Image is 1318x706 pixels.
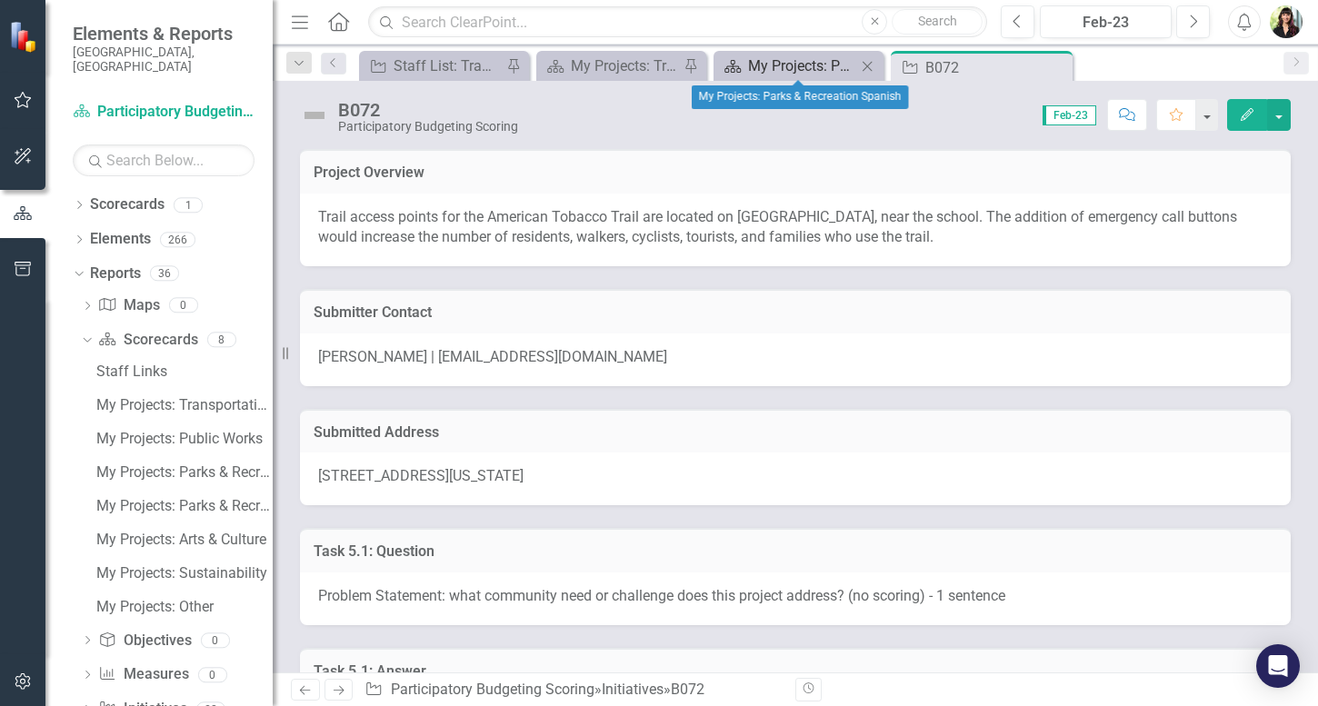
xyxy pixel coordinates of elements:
button: Feb-23 [1040,5,1172,38]
input: Search ClearPoint... [368,6,987,38]
div: My Projects: Arts & Culture [96,532,273,548]
span: [PERSON_NAME] | [EMAIL_ADDRESS][DOMAIN_NAME] [318,348,667,365]
a: Initiatives [602,681,664,698]
div: Participatory Budgeting Scoring [338,120,518,134]
div: 36 [150,266,179,282]
div: My Projects: Parks & Recreation Spanish [96,498,273,514]
span: Feb-23 [1043,105,1096,125]
div: 1 [174,197,203,213]
span: Problem Statement: what community need or challenge does this project address? (no scoring) - 1 s... [318,587,1005,604]
div: Staff List: Transportation [394,55,502,77]
a: Staff Links [92,357,273,386]
a: Staff List: Transportation [364,55,502,77]
img: ClearPoint Strategy [9,21,41,53]
div: B072 [925,56,1068,79]
a: My Projects: Other [92,592,273,621]
div: 266 [160,232,195,247]
input: Search Below... [73,144,255,176]
h3: Project Overview [314,164,1277,181]
div: My Projects: Sustainability [96,565,273,582]
a: Participatory Budgeting Scoring [391,681,594,698]
div: My Projects: Parks & Recreation Spanish [748,55,856,77]
a: Reports [90,264,141,284]
div: B072 [671,681,704,698]
div: » » [364,680,782,701]
div: My Projects: Transportation [96,397,273,413]
span: Trail access points for the American Tobacco Trail are located on [GEOGRAPHIC_DATA], near the sch... [318,208,1237,246]
div: My Projects: Other [96,599,273,615]
a: Scorecards [90,194,165,215]
span: Search [918,14,957,28]
span: Elements & Reports [73,23,255,45]
div: 0 [198,667,227,682]
a: My Projects: Arts & Culture [92,525,273,554]
h3: Task 5.1: Question [314,543,1277,560]
div: 8 [207,332,236,347]
img: Amanda Connell [1270,5,1303,38]
a: Maps [98,295,159,316]
a: Measures [98,664,188,685]
div: My Projects: Transportation [571,55,679,77]
div: B072 [338,100,518,120]
div: My Projects: Parks & Recreation Spanish [692,85,909,109]
div: Staff Links [96,363,273,380]
div: 0 [169,298,198,313]
a: My Projects: Parks & Recreation [92,458,273,487]
div: My Projects: Parks & Recreation [96,464,273,481]
h3: Task 5.1: Answer [314,663,1277,680]
small: [GEOGRAPHIC_DATA], [GEOGRAPHIC_DATA] [73,45,255,75]
a: Elements [90,229,151,250]
div: Open Intercom Messenger [1256,644,1300,688]
a: Scorecards [98,330,197,351]
a: Participatory Budgeting Scoring [73,102,255,123]
div: 0 [201,632,230,648]
h3: Submitted Address [314,424,1277,441]
a: My Projects: Sustainability [92,559,273,588]
img: Not Defined [300,101,329,130]
a: Objectives [98,631,191,651]
button: Search [892,9,983,35]
div: Feb-23 [1046,12,1165,34]
a: My Projects: Parks & Recreation Spanish [718,55,856,77]
a: My Projects: Transportation [541,55,679,77]
a: My Projects: Parks & Recreation Spanish [92,492,273,521]
div: My Projects: Public Works [96,431,273,447]
h3: Submitter Contact [314,304,1277,321]
a: My Projects: Transportation [92,391,273,420]
span: [STREET_ADDRESS][US_STATE] [318,467,524,484]
a: My Projects: Public Works [92,424,273,453]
